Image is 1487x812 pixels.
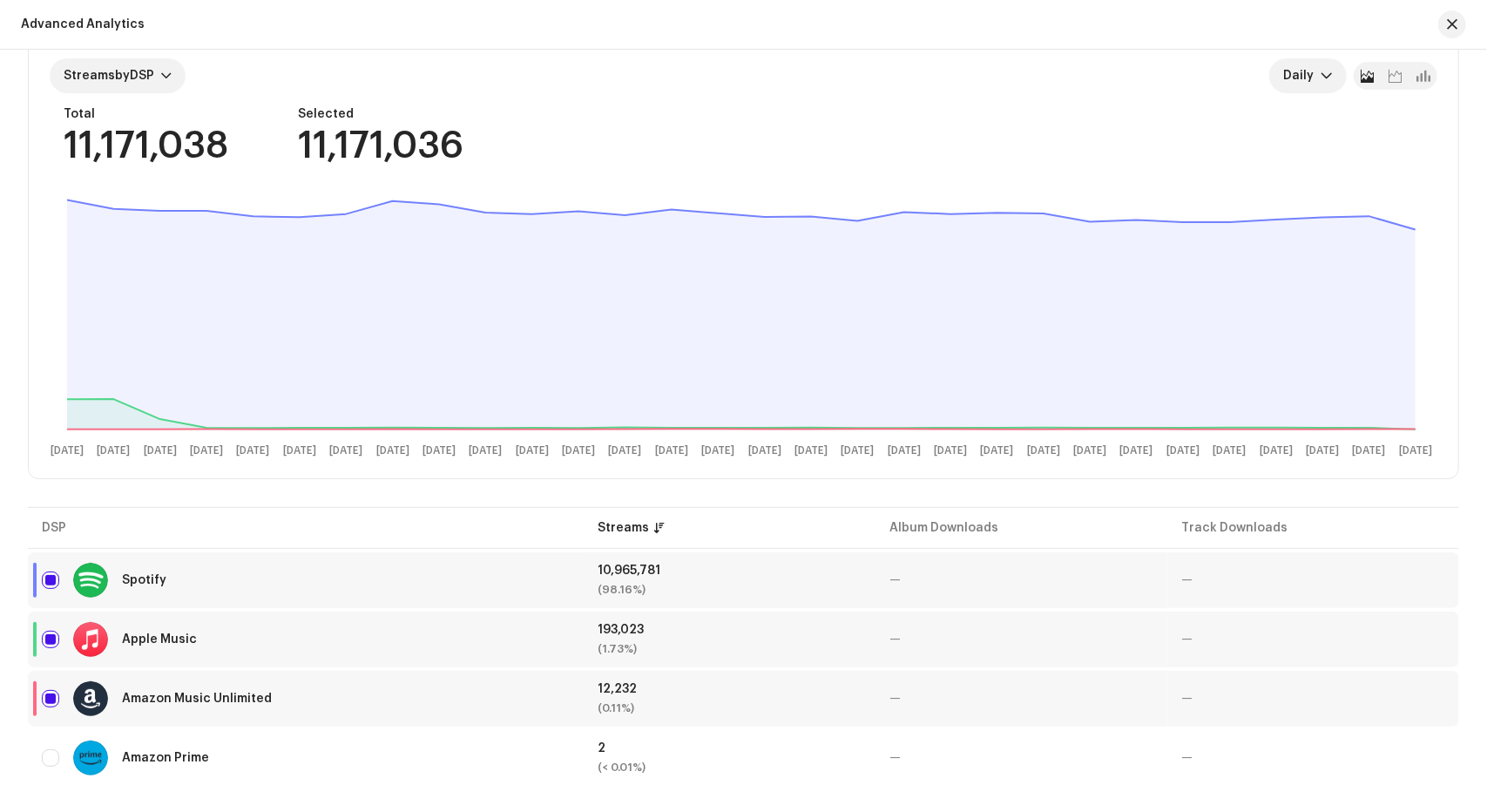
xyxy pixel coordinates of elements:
[1027,445,1060,457] text: [DATE]
[1181,574,1445,586] div: —
[1120,445,1153,457] text: [DATE]
[981,445,1014,457] text: [DATE]
[1181,633,1445,646] div: —
[1166,445,1200,457] text: [DATE]
[516,445,549,457] text: [DATE]
[1073,445,1106,457] text: [DATE]
[889,633,1153,646] div: —
[889,693,1153,705] div: —
[701,445,734,457] text: [DATE]
[609,445,642,457] text: [DATE]
[888,445,921,457] text: [DATE]
[841,445,874,457] text: [DATE]
[1306,445,1339,457] text: [DATE]
[598,683,862,695] div: 12,232
[598,565,862,577] div: 10,965,781
[655,445,688,457] text: [DATE]
[1283,58,1321,93] span: Daily
[469,445,502,457] text: [DATE]
[598,742,862,754] div: 2
[598,702,862,714] div: (0.11%)
[1260,445,1293,457] text: [DATE]
[889,574,1153,586] div: —
[1321,58,1333,93] div: dropdown trigger
[794,445,828,457] text: [DATE]
[889,752,1153,764] div: —
[422,445,456,457] text: [DATE]
[562,445,595,457] text: [DATE]
[1181,693,1445,705] div: —
[298,107,463,121] div: Selected
[934,445,967,457] text: [DATE]
[598,761,862,774] div: (< 0.01%)
[598,643,862,655] div: (1.73%)
[598,624,862,636] div: 193,023
[598,584,862,596] div: (98.16%)
[376,445,409,457] text: [DATE]
[1353,445,1386,457] text: [DATE]
[329,445,362,457] text: [DATE]
[283,445,316,457] text: [DATE]
[1399,445,1432,457] text: [DATE]
[1181,752,1445,764] div: —
[1213,445,1246,457] text: [DATE]
[748,445,781,457] text: [DATE]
